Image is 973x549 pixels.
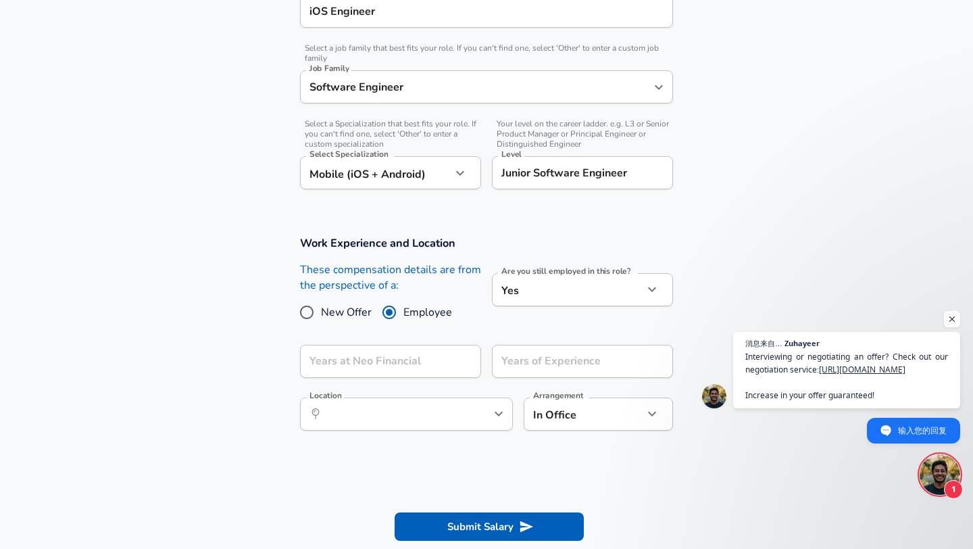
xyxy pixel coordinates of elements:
input: 7 [492,345,643,378]
input: Software Engineer [306,76,647,97]
span: Zuhayeer [784,339,820,347]
div: In Office [524,398,623,431]
span: 消息来自… [745,339,782,347]
label: Arrangement [533,391,583,400]
span: Your level on the career ladder. e.g. L3 or Senior Product Manager or Principal Engineer or Disti... [492,119,673,149]
button: Open [489,404,508,423]
span: New Offer [321,304,372,320]
input: 0 [300,345,451,378]
label: Job Family [309,64,349,72]
span: Interviewing or negotiating an offer? Check out our negotiation service: Increase in your offer g... [745,350,948,402]
span: 1 [944,480,963,499]
label: Are you still employed in this role? [501,267,630,275]
h3: Work Experience and Location [300,235,673,251]
input: L3 [498,162,667,183]
label: These compensation details are from the perspective of a: [300,262,481,293]
div: Yes [492,273,643,306]
button: Submit Salary [395,512,584,541]
label: Select Specialization [309,150,388,158]
div: 开放式聊天 [920,454,960,495]
button: Open [649,78,668,97]
label: Level [501,150,522,158]
input: Software Engineer [306,1,667,22]
div: Mobile (iOS + Android) [300,156,451,189]
span: Select a Specialization that best fits your role. If you can't find one, select 'Other' to enter ... [300,119,481,149]
span: 输入您的回复 [898,419,947,442]
span: Select a job family that best fits your role. If you can't find one, select 'Other' to enter a cu... [300,43,673,64]
label: Location [309,391,341,400]
span: Employee [403,304,452,320]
